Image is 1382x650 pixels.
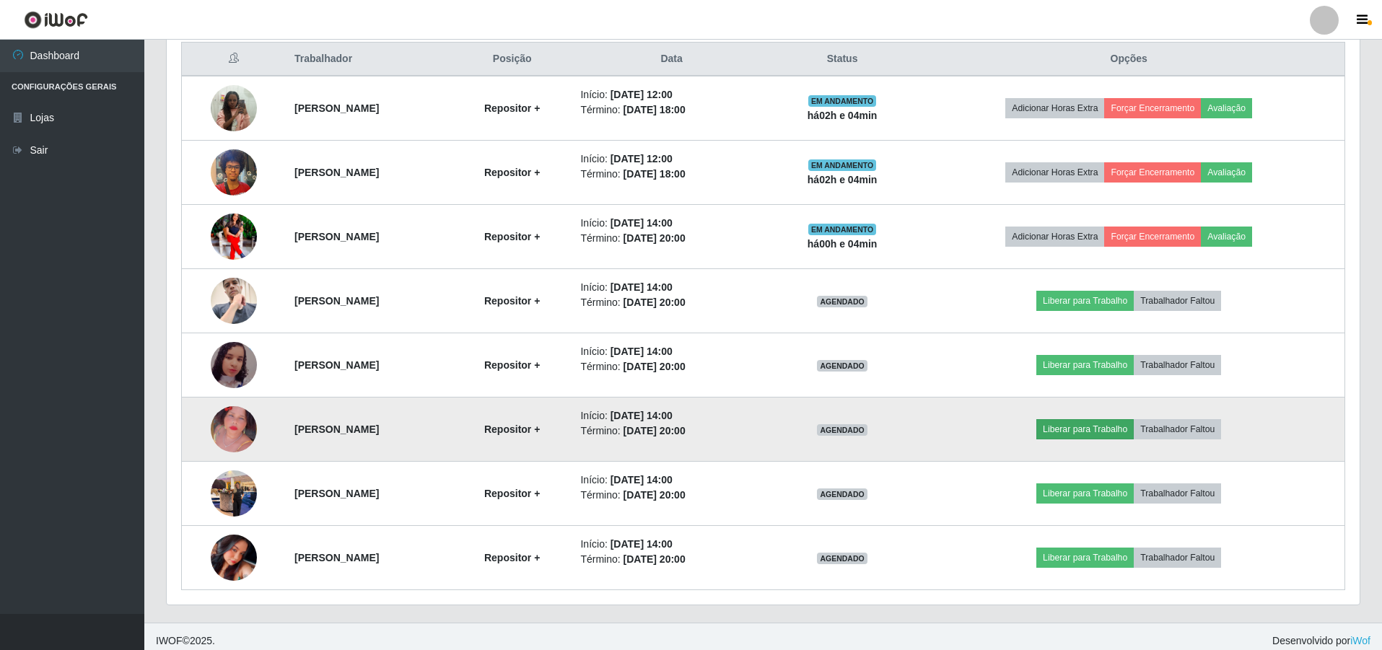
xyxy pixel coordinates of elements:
button: Avaliação [1201,227,1252,247]
button: Liberar para Trabalho [1036,548,1134,568]
button: Adicionar Horas Extra [1005,98,1104,118]
li: Início: [580,216,762,231]
li: Término: [580,167,762,182]
button: Avaliação [1201,98,1252,118]
img: 1754333642632.jpeg [211,342,257,388]
span: Desenvolvido por [1272,633,1370,649]
time: [DATE] 14:00 [611,538,673,550]
button: Forçar Encerramento [1104,162,1201,183]
strong: [PERSON_NAME] [294,167,379,178]
button: Liberar para Trabalho [1036,419,1134,439]
button: Liberar para Trabalho [1036,483,1134,504]
li: Início: [580,151,762,167]
li: Término: [580,359,762,374]
li: Término: [580,102,762,118]
strong: [PERSON_NAME] [294,552,379,563]
li: Início: [580,87,762,102]
strong: [PERSON_NAME] [294,231,379,242]
span: EM ANDAMENTO [808,224,877,235]
span: AGENDADO [817,296,867,307]
li: Início: [580,344,762,359]
strong: Repositor + [484,231,540,242]
th: Status [771,43,914,76]
span: © 2025 . [156,633,215,649]
img: 1755202513663.jpeg [211,535,257,581]
strong: Repositor + [484,552,540,563]
button: Adicionar Horas Extra [1005,162,1104,183]
li: Início: [580,408,762,423]
time: [DATE] 20:00 [624,232,686,244]
li: Início: [580,280,762,295]
strong: Repositor + [484,488,540,499]
time: [DATE] 14:00 [611,217,673,229]
strong: há 02 h e 04 min [808,110,878,121]
time: [DATE] 20:00 [624,297,686,308]
th: Posição [452,43,572,76]
time: [DATE] 20:00 [624,553,686,565]
strong: há 02 h e 04 min [808,174,878,185]
button: Trabalhador Faltou [1134,355,1221,375]
button: Trabalhador Faltou [1134,291,1221,311]
span: IWOF [156,635,183,646]
li: Início: [580,537,762,552]
time: [DATE] 18:00 [624,168,686,180]
button: Trabalhador Faltou [1134,548,1221,568]
span: EM ANDAMENTO [808,159,877,171]
th: Data [572,43,771,76]
img: 1754175033426.jpeg [211,388,257,470]
time: [DATE] 14:00 [611,346,673,357]
time: [DATE] 14:00 [611,281,673,293]
strong: [PERSON_NAME] [294,102,379,114]
span: EM ANDAMENTO [808,95,877,107]
strong: Repositor + [484,295,540,307]
time: [DATE] 20:00 [624,425,686,436]
strong: há 00 h e 04 min [808,238,878,250]
strong: [PERSON_NAME] [294,295,379,307]
time: [DATE] 20:00 [624,361,686,372]
strong: Repositor + [484,167,540,178]
a: iWof [1350,635,1370,646]
th: Trabalhador [286,43,452,76]
strong: [PERSON_NAME] [294,359,379,371]
img: 1748098636928.jpeg [211,77,257,139]
img: 1751330520607.jpeg [211,141,257,203]
button: Liberar para Trabalho [1036,291,1134,311]
strong: Repositor + [484,359,540,371]
time: [DATE] 12:00 [611,153,673,164]
li: Término: [580,295,762,310]
button: Trabalhador Faltou [1134,483,1221,504]
span: AGENDADO [817,488,867,500]
button: Liberar para Trabalho [1036,355,1134,375]
strong: [PERSON_NAME] [294,423,379,435]
li: Término: [580,552,762,567]
time: [DATE] 20:00 [624,489,686,501]
button: Trabalhador Faltou [1134,419,1221,439]
span: AGENDADO [817,553,867,564]
th: Opções [913,43,1344,76]
img: CoreUI Logo [24,11,88,29]
strong: Repositor + [484,102,540,114]
strong: [PERSON_NAME] [294,488,379,499]
li: Término: [580,488,762,503]
img: 1755095833793.jpeg [211,462,257,524]
strong: Repositor + [484,423,540,435]
time: [DATE] 14:00 [611,474,673,486]
time: [DATE] 14:00 [611,410,673,421]
li: Término: [580,231,762,246]
button: Adicionar Horas Extra [1005,227,1104,247]
img: 1753206575991.jpeg [211,270,257,332]
li: Início: [580,473,762,488]
img: 1751311767272.jpeg [211,208,257,265]
li: Término: [580,423,762,439]
span: AGENDADO [817,360,867,372]
button: Forçar Encerramento [1104,98,1201,118]
button: Avaliação [1201,162,1252,183]
span: AGENDADO [817,424,867,436]
button: Forçar Encerramento [1104,227,1201,247]
time: [DATE] 18:00 [624,104,686,115]
time: [DATE] 12:00 [611,89,673,100]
